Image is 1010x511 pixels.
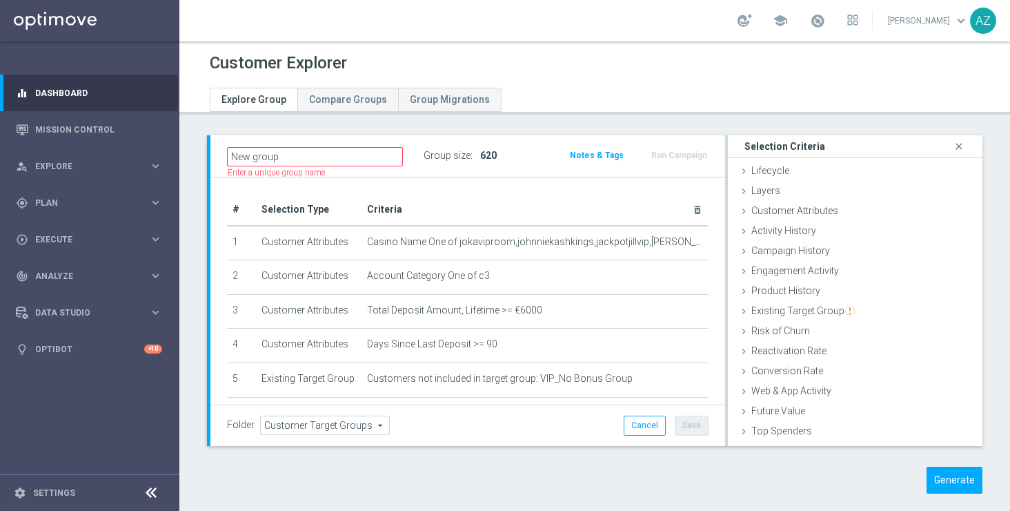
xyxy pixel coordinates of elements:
label: Folder [227,419,255,431]
span: Total Deposit Amount, Lifetime >= €6000 [367,305,542,316]
span: Casino Name One of jokaviproom,johnniekashkings,jackpotjillvip,[PERSON_NAME],stellarspins [367,236,703,248]
td: Customer Attributes [256,329,362,363]
span: Reactivation Rate [751,345,826,356]
td: 1 [227,226,256,260]
i: keyboard_arrow_right [149,233,162,246]
td: Customer Attributes [256,260,362,295]
i: delete_forever [692,204,703,215]
th: # [227,194,256,226]
button: gps_fixed Plan keyboard_arrow_right [15,197,163,209]
td: 5 [227,363,256,397]
h1: Customer Explorer [210,53,347,73]
span: Layers [751,185,780,196]
span: Explore [35,162,149,171]
span: Execute [35,235,149,244]
a: Dashboard [35,75,162,111]
a: Optibot [35,331,144,367]
div: +10 [144,345,162,354]
button: Generate [927,467,982,494]
button: play_circle_outline Execute keyboard_arrow_right [15,234,163,245]
div: AZ [970,8,996,34]
span: 620 [480,150,497,161]
i: track_changes [16,270,28,282]
td: 6 [227,397,256,432]
label: Enter a unique group name [228,167,325,179]
td: Customer Attributes [256,294,362,329]
span: Days Since Last Deposit >= 90 [367,338,497,350]
span: Web & App Activity [751,385,831,396]
button: lightbulb Optibot +10 [15,344,163,355]
td: 2 [227,260,256,295]
i: lightbulb [16,343,28,356]
i: equalizer [16,87,28,99]
div: Explore [16,160,149,173]
button: Save [675,416,709,435]
a: Mission Control [35,111,162,148]
div: Mission Control [16,111,162,148]
span: Lifecycle [751,165,789,176]
span: Account Category One of c3 [367,270,490,282]
span: Value Segments [751,445,822,456]
button: Data Studio keyboard_arrow_right [15,307,163,318]
span: Future Value [751,405,805,416]
span: keyboard_arrow_down [953,13,969,28]
h3: Selection Criteria [744,140,825,153]
div: Plan [16,197,149,209]
span: Risk of Churn [751,325,810,336]
span: Group Migrations [410,94,490,105]
ul: Tabs [210,88,502,112]
span: Campaign History [751,245,830,256]
span: Analyze [35,272,149,280]
i: keyboard_arrow_right [149,269,162,282]
label: : [471,150,473,162]
span: Top Spenders [751,425,812,436]
i: settings [14,487,26,499]
div: Optibot [16,331,162,367]
i: keyboard_arrow_right [149,196,162,209]
span: Product History [751,285,820,296]
button: Notes & Tags [568,148,625,163]
th: Selection Type [256,194,362,226]
td: 3 [227,294,256,329]
i: play_circle_outline [16,233,28,246]
input: Enter a name for this target group [227,147,403,166]
button: equalizer Dashboard [15,88,163,99]
td: Customer Attributes [256,397,362,432]
div: Dashboard [16,75,162,111]
span: school [773,13,788,28]
span: Criteria [367,204,402,215]
i: keyboard_arrow_right [149,160,162,173]
i: person_search [16,160,28,173]
div: Analyze [16,270,149,282]
i: close [952,137,966,156]
td: Existing Target Group [256,363,362,397]
td: Customer Attributes [256,226,362,260]
span: Activity History [751,225,816,236]
span: Explore Group [221,94,286,105]
button: Mission Control [15,124,163,135]
span: Data Studio [35,309,149,317]
a: [PERSON_NAME]keyboard_arrow_down [887,10,970,31]
button: track_changes Analyze keyboard_arrow_right [15,271,163,282]
i: gps_fixed [16,197,28,209]
div: Execute [16,233,149,246]
i: keyboard_arrow_right [149,306,162,319]
a: Settings [33,489,75,497]
span: Customers not included in target group: VIP_No Bonus Group [367,373,633,385]
button: person_search Explore keyboard_arrow_right [15,161,163,172]
span: Engagement Activity [751,265,839,276]
span: Compare Groups [309,94,387,105]
span: Conversion Rate [751,365,823,376]
td: 4 [227,329,256,363]
span: Customer Attributes [751,205,838,216]
span: Plan [35,199,149,207]
div: Data Studio [16,307,149,319]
